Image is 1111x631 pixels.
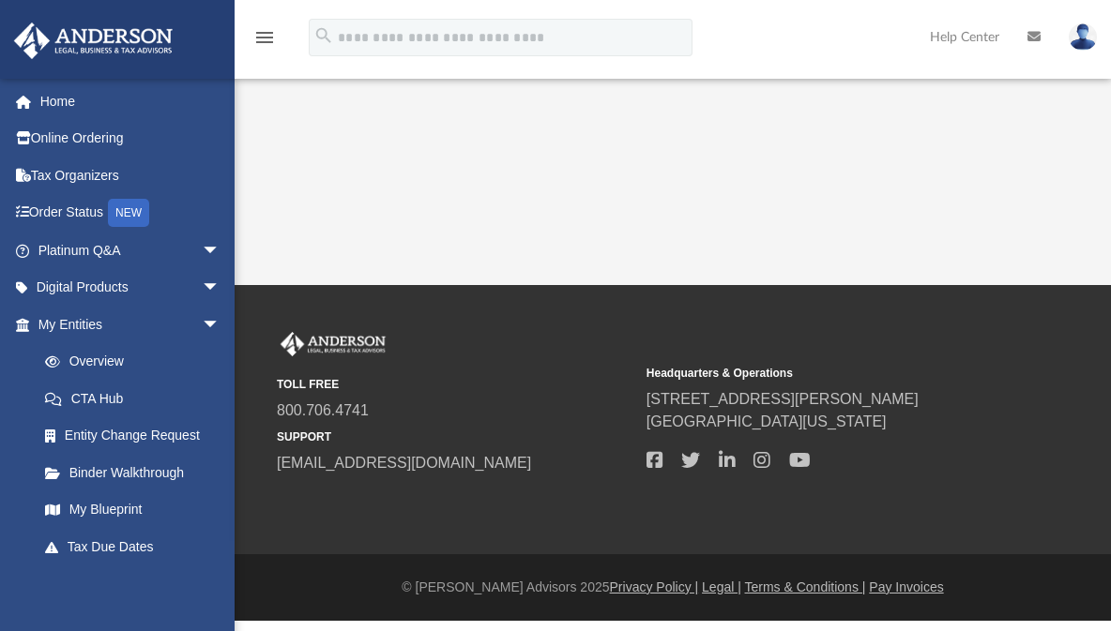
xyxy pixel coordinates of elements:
small: TOLL FREE [277,376,633,393]
div: NEW [108,199,149,227]
img: Anderson Advisors Platinum Portal [277,332,389,356]
span: arrow_drop_down [202,269,239,308]
img: Anderson Advisors Platinum Portal [8,23,178,59]
a: Tax Organizers [13,157,249,194]
span: arrow_drop_down [202,565,239,604]
a: Online Ordering [13,120,249,158]
a: [GEOGRAPHIC_DATA][US_STATE] [647,413,887,429]
a: Legal | [702,579,741,594]
a: Home [13,83,249,120]
a: Order StatusNEW [13,194,249,233]
small: Headquarters & Operations [647,365,1003,382]
img: User Pic [1069,23,1097,51]
a: 800.706.4741 [277,402,369,418]
a: CTA Hub [26,380,249,417]
a: My Entitiesarrow_drop_down [13,306,249,343]
a: Platinum Q&Aarrow_drop_down [13,232,249,269]
a: Entity Change Request [26,417,249,455]
a: Privacy Policy | [610,579,699,594]
div: © [PERSON_NAME] Advisors 2025 [235,578,1111,597]
a: My Blueprint [26,491,239,529]
a: [EMAIL_ADDRESS][DOMAIN_NAME] [277,455,531,471]
a: Digital Productsarrow_drop_down [13,269,249,307]
a: Terms & Conditions | [745,579,866,594]
i: search [313,25,334,46]
small: SUPPORT [277,428,633,445]
span: arrow_drop_down [202,306,239,344]
a: [STREET_ADDRESS][PERSON_NAME] [647,391,919,407]
a: Pay Invoices [869,579,943,594]
span: arrow_drop_down [202,232,239,270]
a: Overview [26,343,249,381]
a: Tax Due Dates [26,528,249,565]
i: menu [253,26,276,49]
a: menu [253,36,276,49]
a: Binder Walkthrough [26,454,249,491]
a: My Anderson Teamarrow_drop_down [13,565,239,603]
